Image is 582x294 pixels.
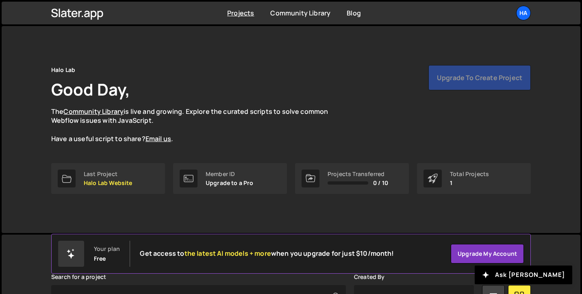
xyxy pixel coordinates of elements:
a: Email us [145,134,171,143]
a: Projects [227,9,254,17]
a: Upgrade my account [451,244,524,264]
div: Halo Lab [51,65,75,75]
a: Community Library [270,9,330,17]
h1: Good Day, [51,78,130,100]
div: Last Project [84,171,132,177]
label: Search for a project [51,274,106,280]
div: Your plan [94,246,120,252]
p: The is live and growing. Explore the curated scripts to solve common Webflow issues with JavaScri... [51,107,344,144]
span: the latest AI models + more [185,249,271,258]
a: Ha [516,6,531,20]
a: Blog [347,9,361,17]
button: Ask [PERSON_NAME] [475,266,572,284]
h2: Get access to when you upgrade for just $10/month! [140,250,394,257]
div: Member ID [206,171,254,177]
p: Halo Lab Website [84,180,132,186]
label: Created By [354,274,385,280]
a: Community Library [63,107,124,116]
div: Projects Transferred [328,171,388,177]
p: Upgrade to a Pro [206,180,254,186]
span: 0 / 10 [373,180,388,186]
a: Last Project Halo Lab Website [51,163,165,194]
div: Free [94,255,106,262]
p: 1 [450,180,489,186]
div: Total Projects [450,171,489,177]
